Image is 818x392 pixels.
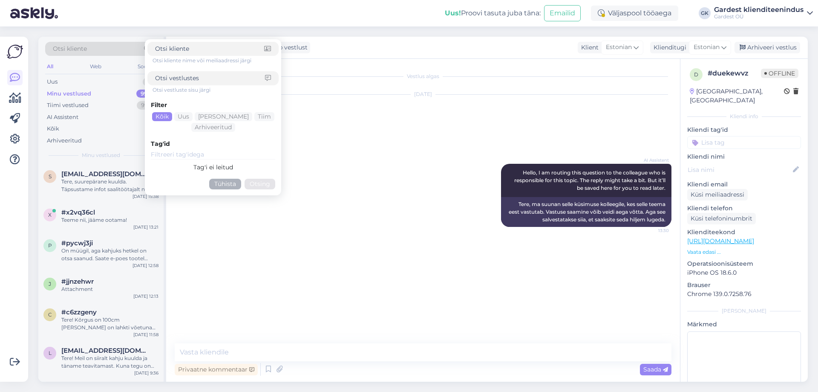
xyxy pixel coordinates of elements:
input: Otsi kliente [155,44,264,53]
span: c [48,311,52,318]
input: Otsi vestlustes [155,74,265,83]
span: Minu vestlused [82,151,120,159]
div: Tere! Kõrgus on 100cm [PERSON_NAME] on lahkti võetuna 200cm. Seda toodet võib [PERSON_NAME] kasut... [61,316,158,331]
div: Privaatne kommentaar [175,364,258,375]
span: #pycwj3ji [61,239,93,247]
span: sergeikonenko@gmail.com [61,170,150,178]
button: Emailid [544,5,581,21]
div: [DATE] 13:21 [133,224,158,230]
div: # duekewvz [708,68,761,78]
div: Vestlus algas [175,73,671,80]
p: Operatsioonisüsteem [687,259,801,268]
div: Väljaspool tööaega [591,6,678,21]
div: Socials [136,61,157,72]
p: Kliendi nimi [687,152,801,161]
span: 13:30 [637,227,669,234]
div: Tere, suurepärane kuulda. Täpsustame infot saalitöötajalt ning anname Teile teada. [61,178,158,193]
span: j [49,281,51,287]
div: Teeme nii, jääme ootama! [61,216,158,224]
div: juhib vestlust [264,43,308,52]
div: Kõik [47,125,59,133]
div: [DATE] 9:36 [134,370,158,376]
div: Filter [151,101,275,110]
p: Brauser [687,281,801,290]
div: Minu vestlused [47,90,91,98]
div: Küsi telefoninumbrit [687,213,756,224]
div: [GEOGRAPHIC_DATA], [GEOGRAPHIC_DATA] [690,87,784,105]
div: Gardest OÜ [714,13,804,20]
span: Otsi kliente [53,44,87,53]
div: Tere, ma suunan selle küsimuse kolleegile, kes selle teema eest vastutab. Vastuse saamine võib ve... [501,197,671,227]
div: Otsi vestluste sisu järgi [153,86,279,94]
p: Kliendi tag'id [687,125,801,134]
div: Tere! Meil on siiralt kahju kuulda ja täname teavitamast. Kuna tegu on kaupluses sooritatud ostug... [61,354,158,370]
div: 0 [143,78,155,86]
div: Arhiveeri vestlus [734,42,800,53]
span: #x2vq36cl [61,209,95,216]
div: Web [88,61,103,72]
p: Klienditeekond [687,228,801,237]
p: Kliendi telefon [687,204,801,213]
img: Askly Logo [7,44,23,60]
div: Kõik [152,112,172,121]
div: GK [699,7,711,19]
div: Klient [578,43,599,52]
a: [URL][DOMAIN_NAME] [687,237,754,245]
span: #jjnzehwr [61,278,94,285]
div: [DATE] 12:13 [133,293,158,299]
span: Estonian [606,43,632,52]
div: [DATE] 11:58 [133,331,158,338]
span: x [48,212,52,218]
div: [DATE] 12:58 [132,262,158,269]
span: Hello, I am routing this question to the colleague who is responsible for this topic. The reply m... [514,169,667,191]
div: [DATE] 15:38 [132,193,158,200]
div: Arhiveeritud [47,136,82,145]
div: Uus [47,78,58,86]
span: l [49,350,52,356]
div: 99+ [137,101,155,110]
p: iPhone OS 18.6.0 [687,268,801,277]
input: Lisa nimi [688,165,791,174]
span: luikmarie@gmail.com [61,347,150,354]
div: AI Assistent [47,113,78,122]
span: #c6zzgeny [61,308,97,316]
div: Küsi meiliaadressi [687,189,748,200]
p: Chrome 139.0.7258.76 [687,290,801,299]
div: Tag'id [151,139,275,148]
p: Märkmed [687,320,801,329]
div: Klienditugi [650,43,686,52]
div: Otsi kliente nime või meiliaadressi järgi [153,57,279,64]
div: Tiimi vestlused [47,101,89,110]
span: s [49,173,52,180]
div: Gardest klienditeenindus [714,6,804,13]
span: Saada [643,366,668,373]
div: [PERSON_NAME] [687,307,801,315]
span: Estonian [694,43,720,52]
div: 99+ [136,90,155,98]
span: p [48,242,52,249]
div: On müügil, aga kahjuks hetkel on otsa saanud. Saate e-poes tootel [PERSON_NAME] [PERSON_NAME] pea... [61,247,158,262]
div: Kliendi info [687,113,801,120]
input: Lisa tag [687,136,801,149]
p: Vaata edasi ... [687,248,801,256]
span: AI Assistent [637,157,669,163]
p: Kliendi email [687,180,801,189]
div: Proovi tasuta juba täna: [445,8,541,18]
div: [DATE] [175,90,671,98]
span: d [694,71,698,78]
span: Offline [761,69,798,78]
div: All [45,61,55,72]
a: Gardest klienditeenindusGardest OÜ [714,6,813,20]
input: Filtreeri tag'idega [151,150,275,160]
div: Attachment [61,285,158,293]
b: Uus! [445,9,461,17]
